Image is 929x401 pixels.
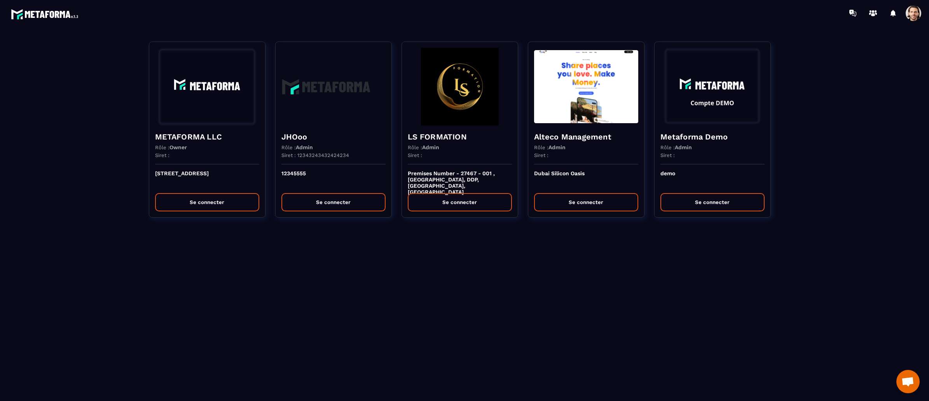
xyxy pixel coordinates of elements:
button: Se connecter [408,193,512,211]
p: Rôle : [660,144,692,150]
h4: METAFORMA LLC [155,131,259,142]
button: Se connecter [534,193,638,211]
p: demo [660,170,765,187]
span: Admin [548,144,566,150]
img: funnel-background [281,48,386,126]
p: Siret : [534,152,548,158]
p: Rôle : [281,144,313,150]
p: Dubai Silicon Oasis [534,170,638,187]
p: Siret : 12343243432424234 [281,152,349,158]
span: Admin [296,144,313,150]
p: Siret : [155,152,169,158]
div: Open chat [896,370,920,393]
span: Admin [422,144,439,150]
p: Rôle : [534,144,566,150]
span: Owner [169,144,187,150]
img: funnel-background [155,48,259,126]
h4: JHOoo [281,131,386,142]
p: Rôle : [408,144,439,150]
p: Premises Number - 27467 - 001 , [GEOGRAPHIC_DATA], DDP, [GEOGRAPHIC_DATA], [GEOGRAPHIC_DATA] [408,170,512,187]
span: Admin [675,144,692,150]
p: [STREET_ADDRESS] [155,170,259,187]
img: logo [11,7,81,21]
p: Rôle : [155,144,187,150]
p: 12345555 [281,170,386,187]
h4: Alteco Management [534,131,638,142]
h4: Metaforma Demo [660,131,765,142]
p: Siret : [660,152,675,158]
img: funnel-background [660,48,765,126]
button: Se connecter [660,193,765,211]
img: funnel-background [534,48,638,126]
h4: LS FORMATION [408,131,512,142]
button: Se connecter [281,193,386,211]
p: Siret : [408,152,422,158]
button: Se connecter [155,193,259,211]
img: funnel-background [408,48,512,126]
